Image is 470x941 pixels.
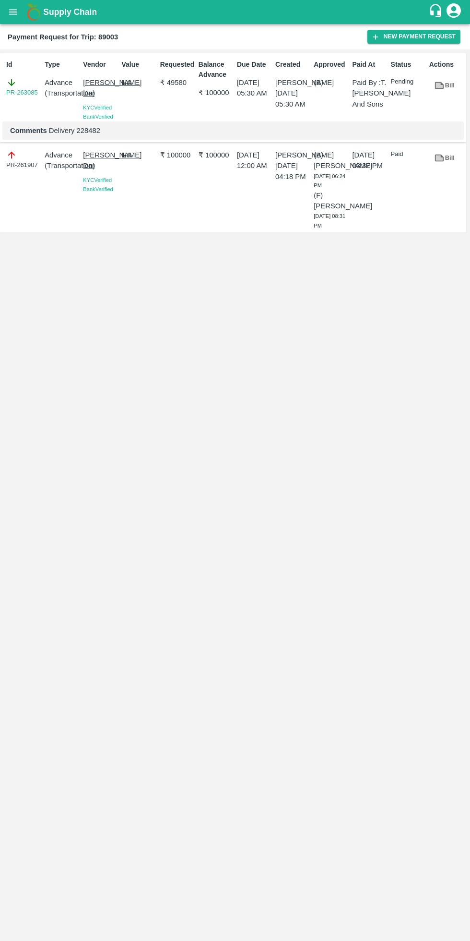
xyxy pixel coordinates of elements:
b: Payment Request for Trip: 89003 [8,33,118,41]
img: logo [24,2,43,22]
a: PR-263085 [6,88,38,97]
span: Bank Verified [83,186,113,192]
p: Vendor [83,60,117,70]
p: ( Transportation ) [45,160,79,171]
span: [DATE] 06:24 PM [314,173,345,189]
p: NA [121,150,156,160]
p: [DATE] 03:32 PM [352,150,387,171]
span: Bank Verified [83,114,113,120]
span: KYC Verified [83,177,112,183]
p: [PERSON_NAME] [275,77,310,88]
p: ₹ 100000 [199,87,233,98]
p: Id [6,60,41,70]
p: ₹ 49580 [160,77,195,88]
p: Value [121,60,156,70]
p: Due Date [237,60,271,70]
p: Advance [45,150,79,160]
p: [DATE] 05:30 AM [275,88,310,109]
div: account of current user [445,2,462,22]
span: KYC Verified [83,105,112,110]
p: NA [121,77,156,88]
p: Delivery 228482 [10,125,456,136]
div: customer-support [428,3,445,21]
p: ( Transportation ) [45,88,79,98]
b: Supply Chain [43,7,97,17]
p: Pending [391,77,425,86]
button: New Payment Request [367,30,460,44]
p: [DATE] 05:30 AM [237,77,271,99]
a: Bill [429,150,460,167]
span: [DATE] 08:31 PM [314,213,345,229]
a: Bill [429,77,460,94]
p: ₹ 100000 [160,150,195,160]
button: open drawer [2,1,24,23]
p: [PERSON_NAME] Dar [83,77,117,99]
p: Created [275,60,310,70]
p: Approved [314,60,348,70]
p: Requested [160,60,195,70]
p: Status [391,60,425,70]
p: Paid By : T.[PERSON_NAME] And Sons [352,77,387,109]
b: Comments [10,127,47,134]
p: (B) [PERSON_NAME] [314,150,348,171]
p: (B) [314,77,348,88]
p: [DATE] 12:00 AM [237,150,271,171]
p: Balance Advance [199,60,233,80]
a: Supply Chain [43,5,428,19]
p: [PERSON_NAME] [275,150,310,160]
p: Actions [429,60,464,70]
p: Type [45,60,79,70]
p: Paid At [352,60,387,70]
p: ₹ 100000 [199,150,233,160]
p: (F) [PERSON_NAME] [314,190,348,212]
div: PR-261907 [6,150,41,170]
p: Paid [391,150,425,159]
p: Advance [45,77,79,88]
p: [DATE] 04:18 PM [275,160,310,182]
p: [PERSON_NAME] Dar [83,150,117,171]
